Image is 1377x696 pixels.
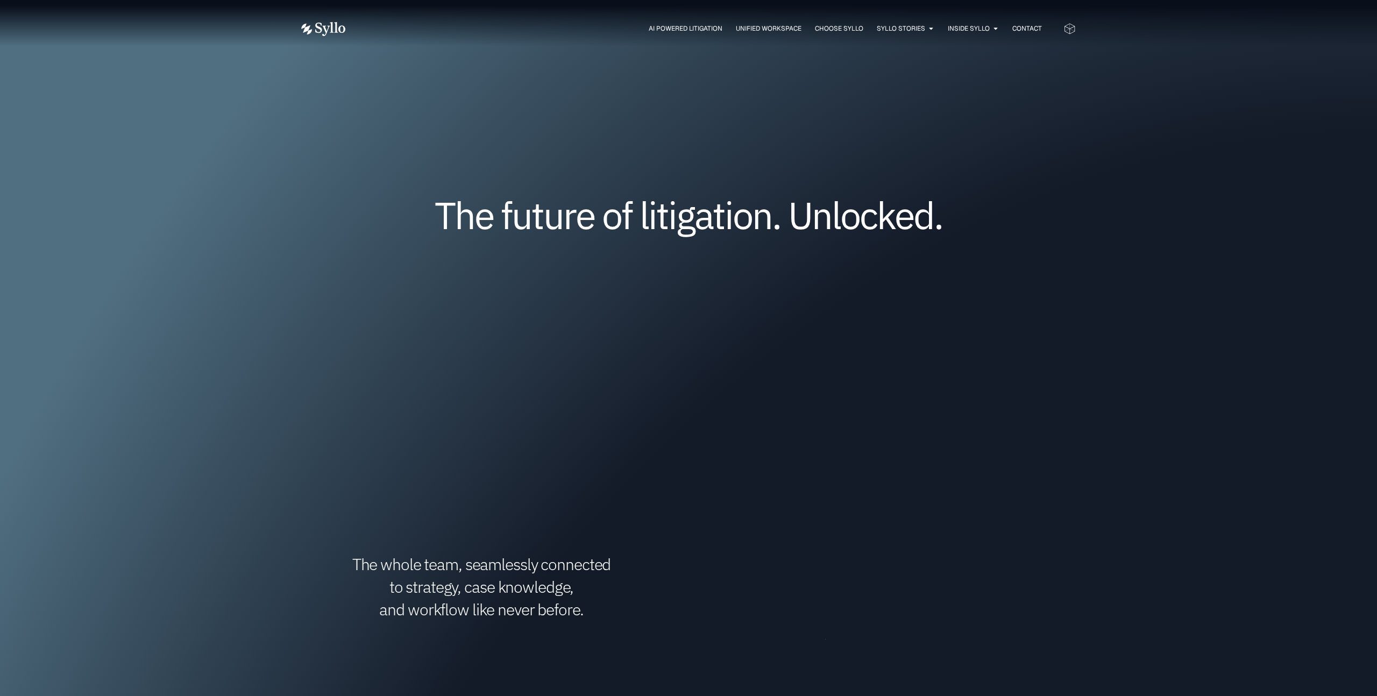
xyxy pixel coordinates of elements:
[301,553,662,621] h1: The whole team, seamlessly connected to strategy, case knowledge, and workflow like never before.
[301,22,345,36] img: Vector
[736,24,801,33] a: Unified Workspace
[1012,24,1042,33] a: Contact
[367,24,1042,34] nav: Menu
[877,24,925,33] a: Syllo Stories
[948,24,990,33] a: Inside Syllo
[366,197,1011,233] h1: The future of litigation. Unlocked.
[649,24,722,33] a: AI Powered Litigation
[815,24,863,33] a: Choose Syllo
[367,24,1042,34] div: Menu Toggle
